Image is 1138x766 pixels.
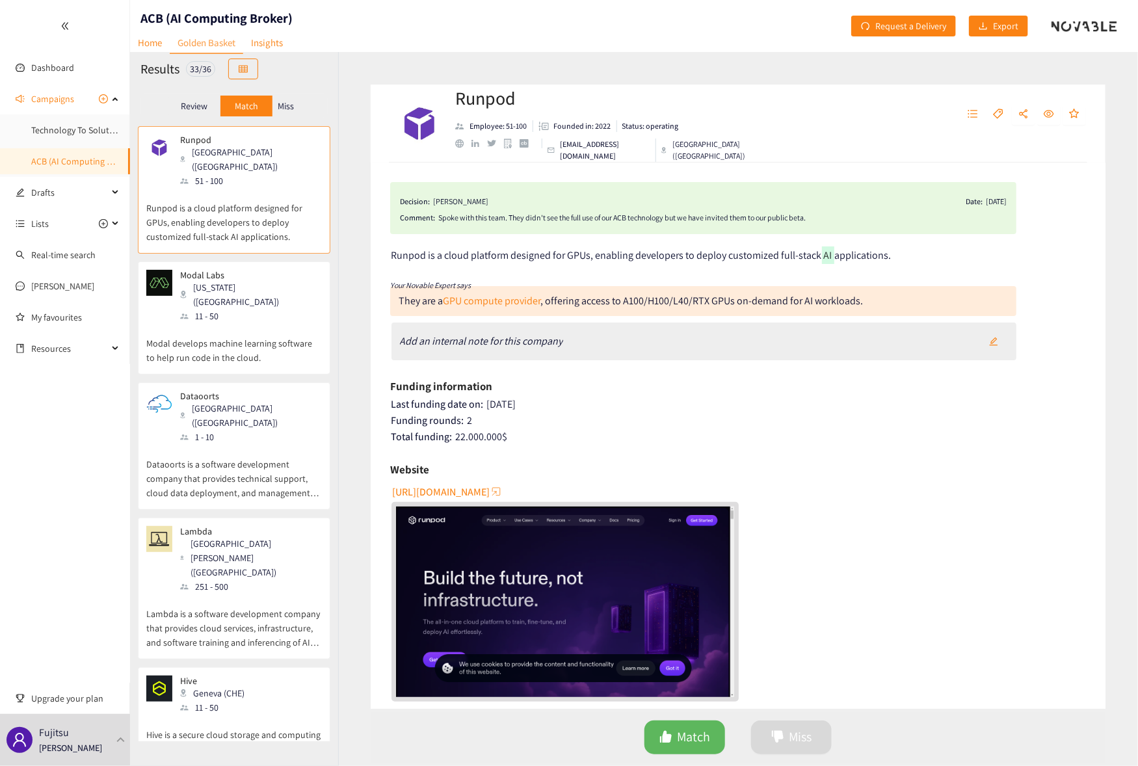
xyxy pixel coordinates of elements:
p: Runpod is a cloud platform designed for GPUs, enabling developers to deploy customized full-stack... [146,188,322,244]
a: Dashboard [31,62,74,73]
img: Snapshot of the company's website [146,270,172,296]
button: table [228,59,258,79]
a: website [455,139,471,148]
span: Funding rounds: [391,414,464,427]
button: redoRequest a Delivery [851,16,956,36]
span: user [12,732,27,748]
img: Snapshot of the company's website [146,135,172,161]
span: star [1069,109,1079,120]
button: tag [986,104,1010,125]
p: Miss [278,101,294,111]
div: Geneva (CHE) [180,686,252,700]
a: My favourites [31,304,120,330]
p: Hive [180,676,245,686]
span: Request a Delivery [875,19,946,33]
span: trophy [16,694,25,703]
div: [GEOGRAPHIC_DATA][PERSON_NAME] ([GEOGRAPHIC_DATA]) [180,536,321,579]
span: Upgrade your plan [31,685,120,711]
div: [DATE] [391,398,1087,411]
div: 11 - 50 [180,309,321,323]
div: 1 - 10 [180,430,321,444]
a: GPU compute provider [443,294,540,308]
a: Technology To Solution-Delivery-Partner Companies [31,124,232,136]
span: Total funding: [391,430,453,443]
span: Miss [789,727,812,747]
a: Real-time search [31,249,96,261]
button: edit [979,331,1008,352]
div: They are a , offering access to A100/H100/L40/RTX GPUs on-demand for AI workloads. [399,294,863,308]
div: 33 / 36 [186,61,215,77]
span: [URL][DOMAIN_NAME] [392,484,490,500]
button: downloadExport [969,16,1028,36]
div: 251 - 500 [180,579,321,594]
p: [EMAIL_ADDRESS][DOMAIN_NAME] [560,139,650,162]
a: google maps [504,139,520,148]
img: Snapshot of the company's website [146,676,172,702]
span: Match [678,727,711,747]
div: [GEOGRAPHIC_DATA] ([GEOGRAPHIC_DATA]) [180,401,321,430]
button: eye [1037,104,1061,125]
span: edit [16,188,25,197]
div: 2 [391,414,1087,427]
p: Lambda is a software development company that provides cloud services, infrastructure, and softwa... [146,594,322,650]
span: book [16,344,25,353]
span: Comment: [400,211,435,224]
div: Spoke with this team. They didn't see the full use of our ACB technology but we have invited them... [438,211,1007,224]
p: Review [181,101,207,111]
span: redo [861,21,870,32]
img: Company Logo [393,98,445,150]
img: Snapshot of the company's website [146,526,172,552]
i: Your Novable Expert says [390,280,471,290]
span: Date: [966,195,983,208]
i: Add an internal note for this company [400,334,563,348]
a: twitter [487,140,503,146]
mark: AI [822,246,834,264]
span: Last funding date on: [391,397,484,411]
span: sound [16,94,25,103]
p: Match [235,101,258,111]
p: Founded in: 2022 [554,120,611,132]
a: linkedin [471,140,487,148]
a: Insights [243,33,291,53]
span: like [659,730,672,745]
span: edit [989,337,998,347]
span: Decision: [400,195,430,208]
div: Chat Widget [1073,704,1138,766]
p: Employee: 51-100 [470,120,527,132]
a: Home [130,33,170,53]
p: Dataoorts [180,391,313,401]
a: ACB (AI Computing Broker) [31,155,135,167]
p: Modal Labs [180,270,313,280]
span: Drafts [31,179,108,205]
span: dislike [771,730,784,745]
p: Lambda [180,526,313,536]
button: star [1063,104,1086,125]
a: crunchbase [520,139,536,148]
h2: Runpod [455,85,784,111]
img: Snapshot of the company's website [146,391,172,417]
h2: Results [140,60,179,78]
span: unordered-list [16,219,25,228]
div: [PERSON_NAME] [433,195,488,208]
p: Modal develops machine learning software to help run code in the cloud. [146,323,322,365]
span: table [239,64,248,75]
img: Snapshot of the Company's website [396,507,734,697]
span: Campaigns [31,86,74,112]
a: website [396,507,734,697]
span: Resources [31,336,108,362]
h1: ACB (AI Computing Broker) [140,9,293,27]
button: [URL][DOMAIN_NAME] [392,481,503,502]
span: Runpod is a cloud platform designed for GPUs, enabling developers to deploy customized full-stack [391,248,822,262]
li: Status [617,120,679,132]
span: Export [993,19,1018,33]
p: Fujitsu [39,724,69,741]
span: plus-circle [99,94,108,103]
p: Runpod [180,135,313,145]
button: share-alt [1012,104,1035,125]
div: [GEOGRAPHIC_DATA] ([GEOGRAPHIC_DATA]) [180,145,321,174]
span: share-alt [1018,109,1029,120]
div: 51 - 100 [180,174,321,188]
span: unordered-list [968,109,978,120]
div: [US_STATE] ([GEOGRAPHIC_DATA]) [180,280,321,309]
div: [GEOGRAPHIC_DATA] ([GEOGRAPHIC_DATA]) [661,139,784,162]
